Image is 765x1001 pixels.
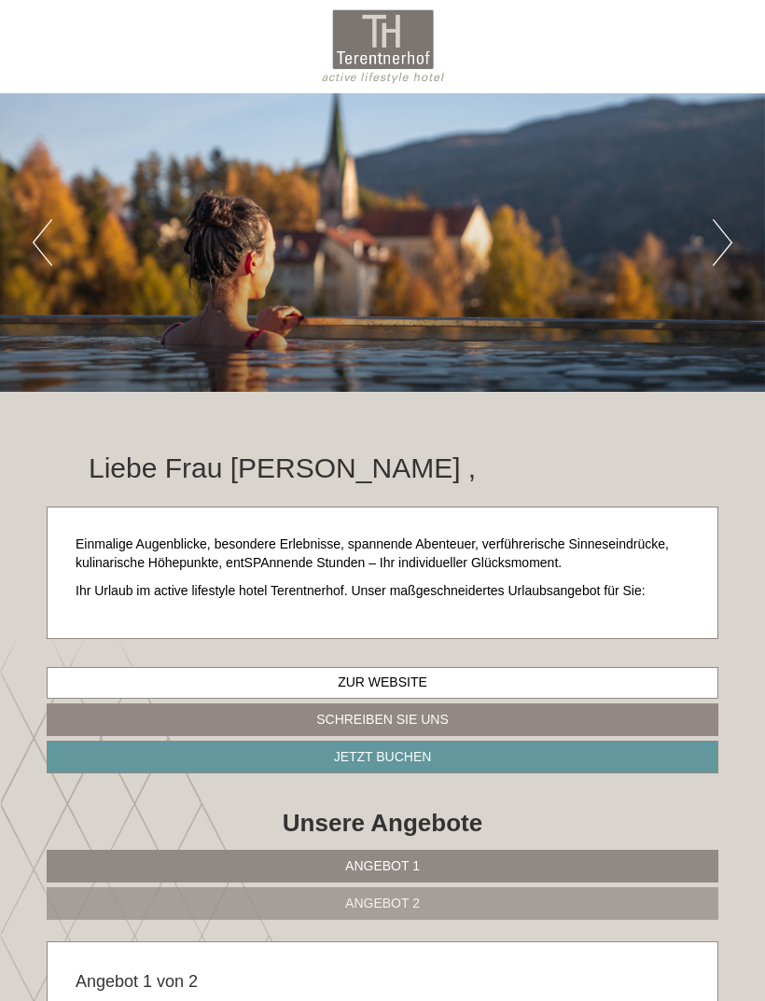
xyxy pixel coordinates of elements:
[345,858,420,873] span: Angebot 1
[47,741,718,773] a: Jetzt buchen
[713,219,732,266] button: Next
[76,582,689,601] p: Ihr Urlaub im active lifestyle hotel Terentnerhof. Unser maßgeschneidertes Urlaubsangebot für Sie:
[47,667,718,699] a: Zur Website
[47,806,718,841] div: Unsere Angebote
[345,896,420,911] span: Angebot 2
[89,452,476,483] h1: Liebe Frau [PERSON_NAME] ,
[47,703,718,736] a: Schreiben Sie uns
[76,535,689,573] p: Einmalige Augenblicke, besondere Erlebnisse, spannende Abenteuer, verführerische Sinneseindrücke,...
[33,219,52,266] button: Previous
[76,972,198,991] span: Angebot 1 von 2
